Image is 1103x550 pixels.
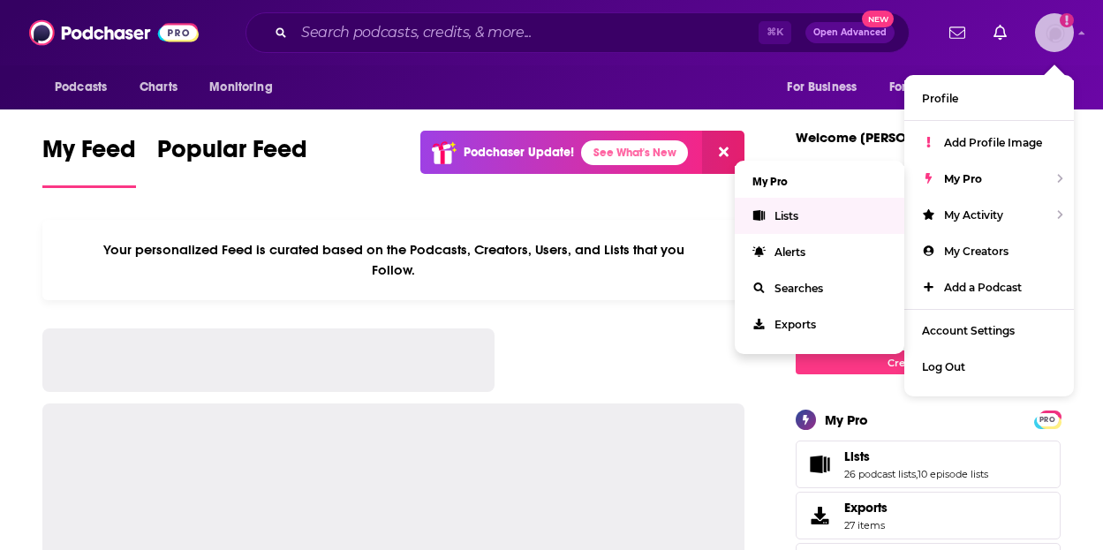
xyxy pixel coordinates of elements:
[464,145,574,160] p: Podchaser Update!
[944,208,1003,222] span: My Activity
[796,492,1061,539] a: Exports
[825,411,868,428] div: My Pro
[29,16,199,49] img: Podchaser - Follow, Share and Rate Podcasts
[904,233,1074,269] a: My Creators
[844,448,988,464] a: Lists
[904,313,1074,349] a: Account Settings
[42,220,744,300] div: Your personalized Feed is curated based on the Podcasts, Creators, Users, and Lists that you Follow.
[246,12,910,53] div: Search podcasts, credits, & more...
[157,134,307,188] a: Popular Feed
[813,28,887,37] span: Open Advanced
[197,71,295,104] button: open menu
[581,140,688,165] a: See What's New
[128,71,188,104] a: Charts
[918,468,988,480] a: 10 episode lists
[944,172,982,185] span: My Pro
[944,281,1022,294] span: Add a Podcast
[42,134,136,188] a: My Feed
[922,324,1015,337] span: Account Settings
[157,134,307,175] span: Popular Feed
[796,350,1061,374] a: Create My Top 8
[862,11,894,27] span: New
[996,71,1061,104] button: open menu
[209,75,272,100] span: Monitoring
[759,21,791,44] span: ⌘ K
[796,441,1061,488] span: Lists
[944,245,1009,258] span: My Creators
[986,18,1014,48] a: Show notifications dropdown
[802,503,837,528] span: Exports
[922,360,965,373] span: Log Out
[844,448,870,464] span: Lists
[844,468,916,480] a: 26 podcast lists
[904,75,1074,396] ul: Show profile menu
[916,468,918,480] span: ,
[889,75,974,100] span: For Podcasters
[942,18,972,48] a: Show notifications dropdown
[844,519,888,531] span: 27 items
[42,134,136,175] span: My Feed
[1035,13,1074,52] img: User Profile
[796,129,971,146] a: Welcome [PERSON_NAME]!
[844,500,888,516] span: Exports
[42,71,130,104] button: open menu
[904,269,1074,305] a: Add a Podcast
[944,136,1042,149] span: Add Profile Image
[1037,412,1058,426] a: PRO
[55,75,107,100] span: Podcasts
[787,75,857,100] span: For Business
[805,22,895,43] button: Open AdvancedNew
[1035,13,1074,52] button: Show profile menu
[904,124,1074,161] a: Add Profile Image
[774,71,879,104] button: open menu
[904,80,1074,117] a: Profile
[922,92,958,105] span: Profile
[1037,413,1058,426] span: PRO
[294,19,759,47] input: Search podcasts, credits, & more...
[140,75,178,100] span: Charts
[802,452,837,477] a: Lists
[878,71,1000,104] button: open menu
[1035,13,1074,52] span: Logged in as aboyle
[1060,13,1074,27] svg: Add a profile image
